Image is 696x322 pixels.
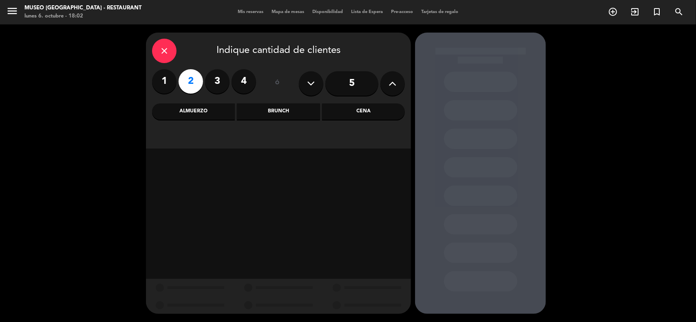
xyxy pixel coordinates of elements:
span: Lista de Espera [347,10,387,14]
span: Mis reservas [234,10,267,14]
div: Museo [GEOGRAPHIC_DATA] - Restaurant [24,4,141,12]
div: lunes 6. octubre - 18:02 [24,12,141,20]
span: Pre-acceso [387,10,417,14]
label: 4 [232,69,256,94]
div: ó [264,69,291,98]
button: menu [6,5,18,20]
i: exit_to_app [630,7,640,17]
label: 3 [205,69,230,94]
i: menu [6,5,18,17]
div: Cena [322,103,405,120]
i: add_circle_outline [608,7,618,17]
label: 2 [179,69,203,94]
i: search [674,7,684,17]
i: turned_in_not [652,7,662,17]
span: Mapa de mesas [267,10,308,14]
label: 1 [152,69,177,94]
span: Tarjetas de regalo [417,10,462,14]
div: Indique cantidad de clientes [152,39,405,63]
div: Almuerzo [152,103,235,120]
span: Disponibilidad [308,10,347,14]
i: close [159,46,169,56]
div: Brunch [237,103,320,120]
